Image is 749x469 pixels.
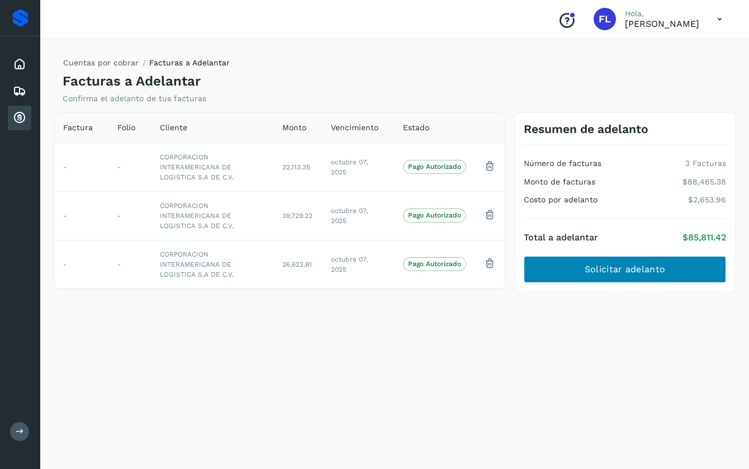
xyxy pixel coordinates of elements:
div: Inicio [8,52,31,77]
div: Embarques [8,79,31,103]
h4: Monto de facturas [524,177,595,187]
p: Hola, [625,9,699,18]
p: Pago Autorizado [408,260,461,268]
span: 22,113.35 [282,163,310,171]
p: $88,465.38 [682,177,726,187]
span: Monto [282,122,306,134]
h4: Número de facturas [524,159,601,168]
span: octubre 07, 2025 [331,158,368,176]
p: Pago Autorizado [408,211,461,219]
p: $85,811.42 [682,232,726,243]
h4: Total a adelantar [524,232,598,243]
p: $2,653.96 [688,195,726,205]
td: - [54,143,108,191]
td: - [54,240,108,288]
span: Estado [403,122,429,134]
span: octubre 07, 2025 [331,255,368,273]
h4: Costo por adelanto [524,195,598,205]
span: Vencimiento [331,122,378,134]
span: Solicitar adelanto [585,263,665,276]
p: Confirma el adelanto de tus facturas [63,94,206,103]
td: - [108,143,151,191]
td: - [108,191,151,240]
span: octubre 07, 2025 [331,207,368,225]
td: - [108,240,151,288]
div: Cuentas por cobrar [8,106,31,130]
p: 3 Facturas [685,159,726,168]
a: Cuentas por cobrar [63,58,139,67]
p: Fabian Lopez Calva [625,18,699,29]
h3: Resumen de adelanto [524,122,648,136]
td: CORPORACION INTERAMERICANA DE LOGISTICA S.A DE C.V. [151,191,273,240]
span: Cliente [160,122,187,134]
td: - [54,191,108,240]
span: 26,622.81 [282,260,312,268]
h4: Facturas a Adelantar [63,73,201,89]
span: 39,729.22 [282,212,312,220]
td: CORPORACION INTERAMERICANA DE LOGISTICA S.A DE C.V. [151,143,273,191]
nav: breadcrumb [63,57,230,73]
p: Pago Autorizado [408,163,461,170]
button: Solicitar adelanto [524,256,726,283]
td: CORPORACION INTERAMERICANA DE LOGISTICA S.A DE C.V. [151,240,273,288]
span: Factura [63,122,93,134]
span: Facturas a Adelantar [149,58,230,67]
span: Folio [117,122,135,134]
